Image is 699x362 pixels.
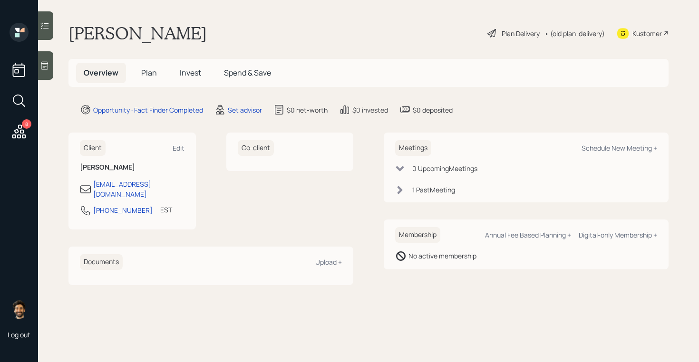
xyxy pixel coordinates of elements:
h6: Client [80,140,106,156]
div: • (old plan-delivery) [544,29,605,38]
h6: Membership [395,227,440,243]
h6: Meetings [395,140,431,156]
div: [PHONE_NUMBER] [93,205,153,215]
div: $0 invested [352,105,388,115]
span: Overview [84,67,118,78]
div: Upload + [315,257,342,267]
span: Plan [141,67,157,78]
div: Edit [173,143,184,152]
div: Opportunity · Fact Finder Completed [93,105,203,115]
div: Digital-only Membership + [579,230,657,239]
div: $0 net-worth [287,105,328,115]
span: Spend & Save [224,67,271,78]
div: [EMAIL_ADDRESS][DOMAIN_NAME] [93,179,184,199]
h1: [PERSON_NAME] [68,23,207,44]
span: Invest [180,67,201,78]
h6: Co-client [238,140,274,156]
div: Plan Delivery [502,29,540,38]
div: Log out [8,330,30,339]
div: 8 [22,119,31,129]
h6: [PERSON_NAME] [80,163,184,171]
div: Set advisor [228,105,262,115]
div: No active membership [408,251,476,261]
div: EST [160,205,172,215]
div: Annual Fee Based Planning + [485,230,571,239]
h6: Documents [80,254,123,270]
div: Schedule New Meeting + [582,143,657,152]
div: 0 Upcoming Meeting s [412,163,477,173]
img: eric-schwartz-headshot.png [10,300,29,319]
div: Kustomer [632,29,662,38]
div: 1 Past Meeting [412,185,455,195]
div: $0 deposited [413,105,453,115]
